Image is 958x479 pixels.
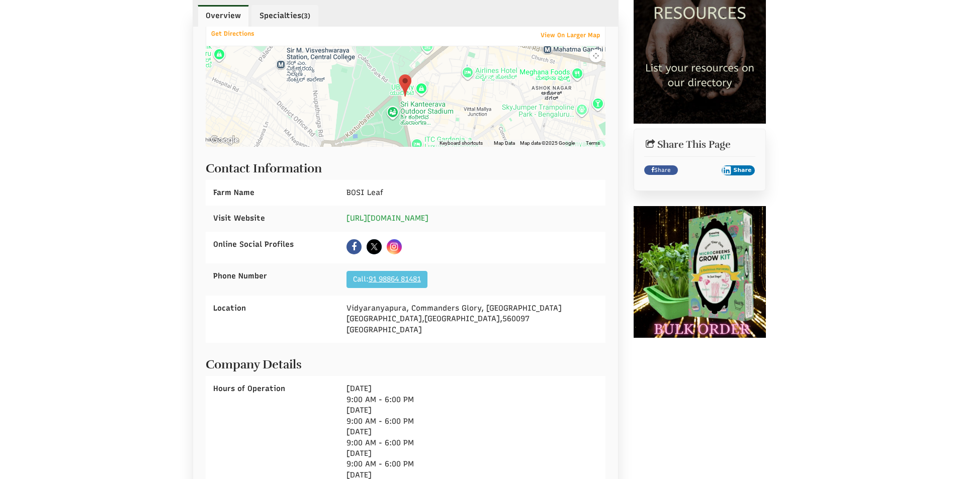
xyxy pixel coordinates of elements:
[536,28,605,42] a: View On Larger Map
[206,232,339,257] div: Online Social Profiles
[346,239,362,254] a: Facebook Click
[440,140,483,147] button: Keyboard shortcuts
[206,28,259,40] a: Get Directions
[683,165,717,175] iframe: X Post Button
[346,214,428,223] a: [URL][DOMAIN_NAME]
[424,314,500,323] span: [GEOGRAPHIC_DATA]
[722,165,755,175] button: Share
[198,5,249,26] a: Overview
[206,206,339,231] div: Visit Website
[206,180,339,206] div: Farm Name
[586,140,600,147] a: Terms
[208,134,241,147] a: Open this area in Google Maps (opens a new window)
[346,314,422,323] span: [GEOGRAPHIC_DATA]
[346,304,562,313] span: Vidyaranyapura, Commanders Glory, [GEOGRAPHIC_DATA]
[339,296,605,343] div: , , [GEOGRAPHIC_DATA]
[206,376,339,402] div: Hours of Operation
[644,139,755,150] h2: Share This Page
[644,165,678,175] a: Share
[206,296,339,321] div: Location
[367,239,382,254] img: X BOSI Leaf
[367,239,382,254] a: X Click
[634,206,766,338] img: ezgif com optimize
[502,314,530,323] span: 560097
[353,275,421,283] a: Call:91 98864 81481
[346,188,383,197] span: BOSI Leaf
[301,12,310,20] small: (3)
[251,5,318,26] a: Specialties
[387,239,402,254] a: Instagram Click
[206,353,606,371] h2: Company Details
[369,275,421,283] u: 91 98864 81481
[494,140,515,147] button: Map Data
[589,49,602,62] button: Map camera controls
[206,263,339,289] div: Phone Number
[520,140,575,147] span: Map data ©2025 Google
[208,134,241,147] img: Google
[206,157,606,175] h2: Contact Information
